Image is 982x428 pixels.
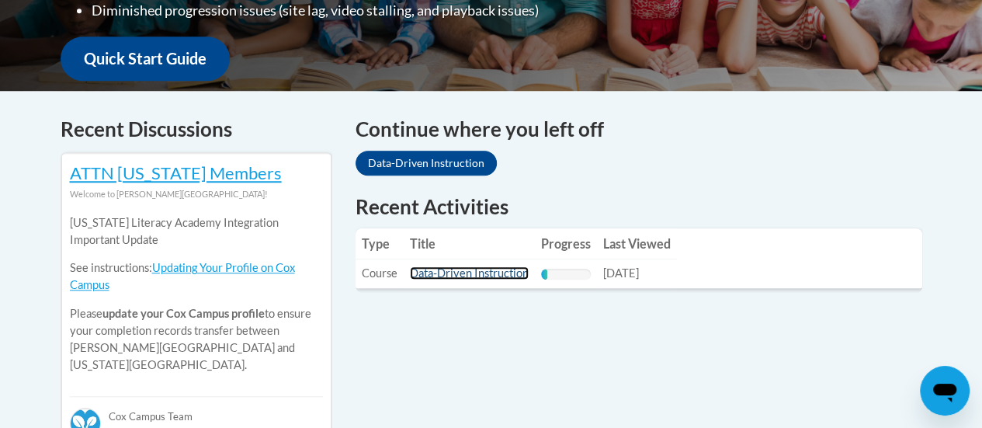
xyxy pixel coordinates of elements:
span: [DATE] [603,266,639,280]
div: Cox Campus Team [70,396,323,424]
a: Quick Start Guide [61,37,230,81]
th: Last Viewed [597,228,677,259]
h4: Recent Discussions [61,114,332,144]
span: Course [362,266,397,280]
a: Data-Driven Instruction [410,266,529,280]
a: Updating Your Profile on Cox Campus [70,261,295,291]
div: Please to ensure your completion records transfer between [PERSON_NAME][GEOGRAPHIC_DATA] and [US_... [70,203,323,385]
iframe: Button to launch messaging window [920,366,970,416]
p: See instructions: [70,259,323,294]
div: Progress, % [541,269,548,280]
a: ATTN [US_STATE] Members [70,162,282,183]
th: Title [404,228,535,259]
b: update your Cox Campus profile [102,307,265,320]
h4: Continue where you left off [356,114,922,144]
th: Type [356,228,404,259]
p: [US_STATE] Literacy Academy Integration Important Update [70,214,323,249]
a: Data-Driven Instruction [356,151,497,176]
th: Progress [535,228,597,259]
h1: Recent Activities [356,193,922,221]
div: Welcome to [PERSON_NAME][GEOGRAPHIC_DATA]! [70,186,323,203]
